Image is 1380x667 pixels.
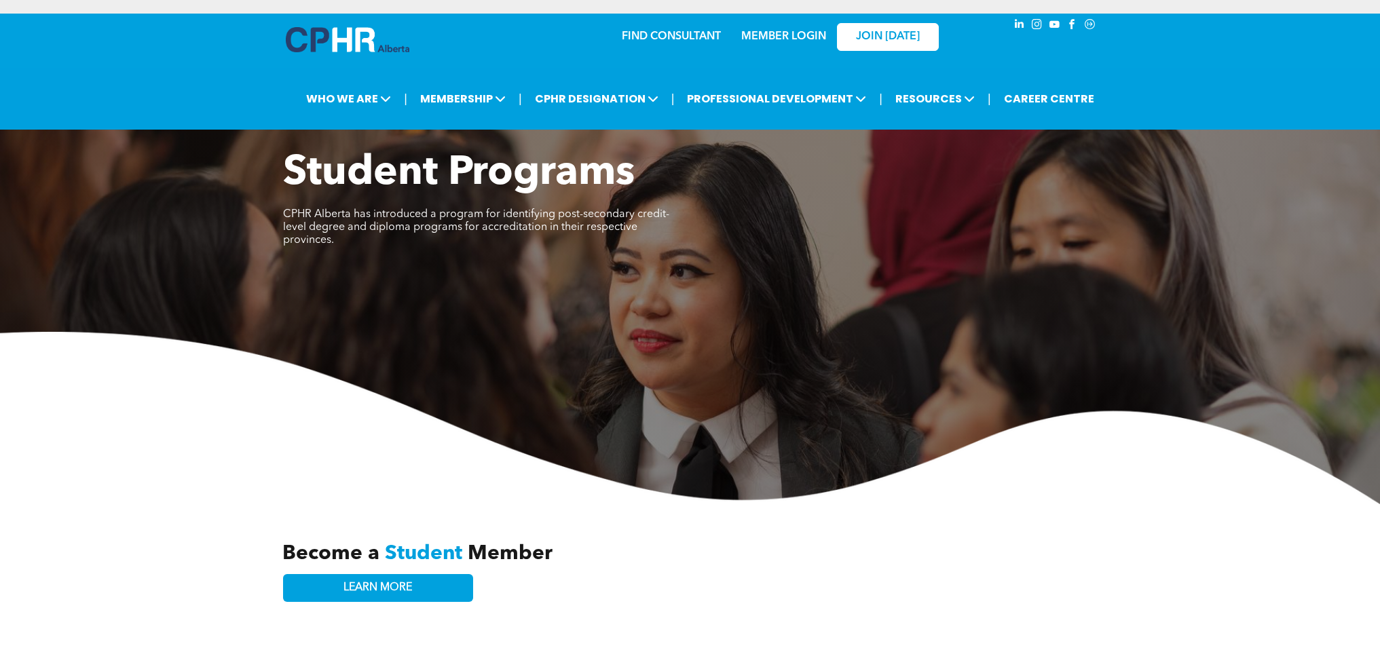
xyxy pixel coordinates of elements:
a: FIND CONSULTANT [622,31,721,42]
span: Member [468,544,553,564]
a: CAREER CENTRE [1000,86,1098,111]
a: JOIN [DATE] [837,23,939,51]
span: WHO WE ARE [302,86,395,111]
a: MEMBER LOGIN [741,31,826,42]
span: CPHR Alberta has introduced a program for identifying post-secondary credit-level degree and dipl... [283,209,669,246]
span: LEARN MORE [343,582,412,594]
a: linkedin [1012,17,1027,35]
li: | [671,85,675,113]
a: youtube [1047,17,1062,35]
span: JOIN [DATE] [856,31,920,43]
li: | [404,85,407,113]
a: Social network [1083,17,1098,35]
span: Become a [282,544,379,564]
span: Student Programs [283,153,635,194]
span: Student [385,544,462,564]
li: | [879,85,882,113]
img: A blue and white logo for cp alberta [286,27,409,52]
a: LEARN MORE [283,574,473,602]
span: RESOURCES [891,86,979,111]
a: instagram [1030,17,1045,35]
li: | [519,85,522,113]
a: facebook [1065,17,1080,35]
span: CPHR DESIGNATION [531,86,663,111]
li: | [988,85,991,113]
span: PROFESSIONAL DEVELOPMENT [683,86,870,111]
span: MEMBERSHIP [416,86,510,111]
